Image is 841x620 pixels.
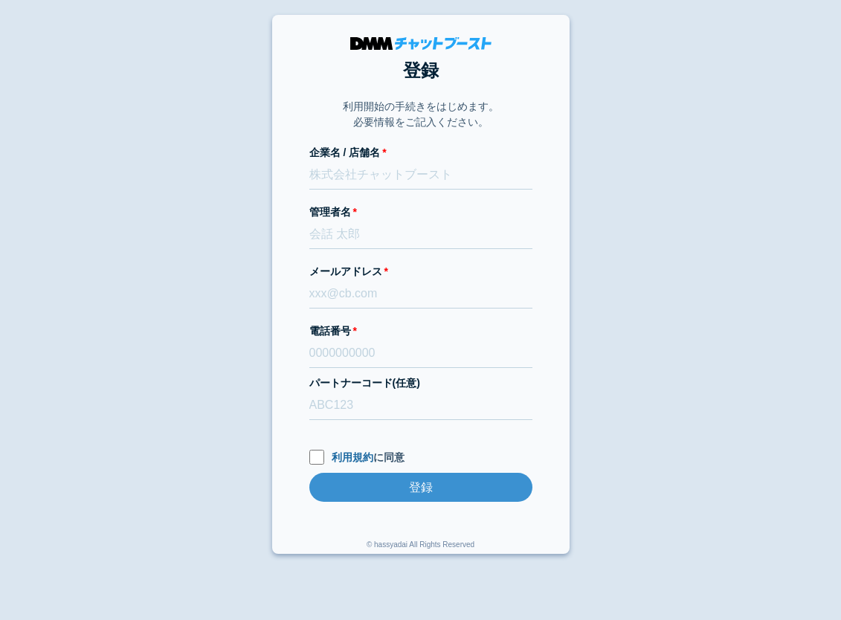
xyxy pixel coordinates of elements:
input: xxx@cb.com [309,280,532,309]
label: に同意 [309,450,532,465]
label: パートナーコード(任意) [309,375,532,391]
input: ABC123 [309,391,532,420]
img: DMMチャットブースト [350,37,492,50]
input: 登録 [309,473,532,502]
p: 利用開始の手続きをはじめます。 必要情報をご記入ください。 [343,99,499,130]
label: 管理者名 [309,204,532,220]
label: 電話番号 [309,323,532,339]
div: © hassyadai All Rights Reserved [367,539,474,554]
a: 利用規約 [332,451,373,463]
label: 企業名 / 店舗名 [309,145,532,161]
input: 会話 太郎 [309,220,532,249]
input: 0000000000 [309,339,532,368]
input: 利用規約に同意 [309,450,324,465]
label: メールアドレス [309,264,532,280]
h1: 登録 [309,57,532,84]
input: 株式会社チャットブースト [309,161,532,190]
